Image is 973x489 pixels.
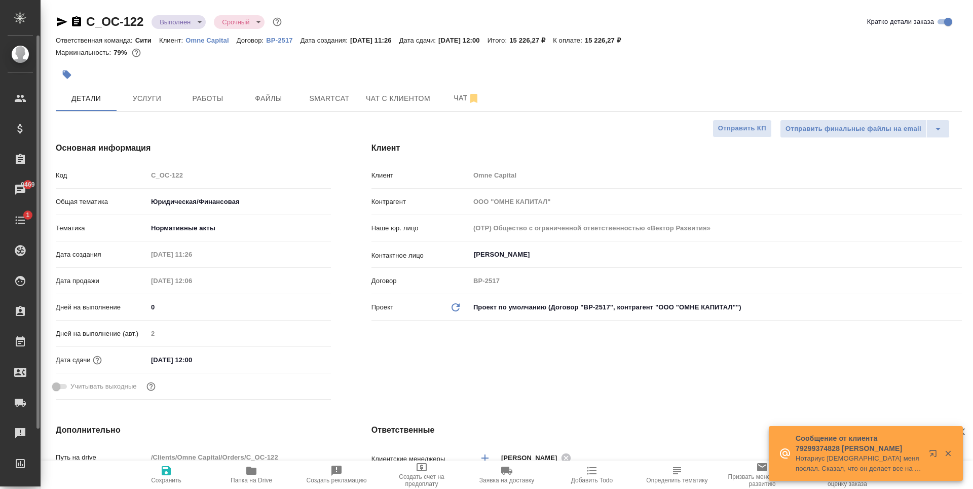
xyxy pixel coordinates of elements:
span: Smartcat [305,92,354,105]
p: Omne Capital [185,37,236,44]
h4: Основная информация [56,142,331,154]
button: Призвать менеджера по развитию [720,461,805,489]
p: Дней на выполнение [56,302,147,312]
a: C_OC-122 [86,15,143,28]
p: Ответственная команда: [56,37,135,44]
p: Дата сдачи [56,355,91,365]
button: Добавить менеджера [473,446,497,470]
button: Выполнен [157,18,194,26]
p: Контрагент [371,197,470,207]
span: 9469 [15,180,41,190]
input: Пустое поле [147,168,331,183]
p: К оплате: [553,37,585,44]
span: Кратко детали заказа [867,17,934,27]
p: Тематика [56,223,147,233]
p: Договор: [237,37,267,44]
p: 15 226,27 ₽ [509,37,553,44]
button: Отправить финальные файлы на email [780,120,927,138]
button: 2713.48 RUB; [130,46,143,59]
p: Дата создания: [301,37,350,44]
p: Сообщение от клиента 79299374828 [PERSON_NAME] [796,433,922,453]
span: Услуги [123,92,171,105]
button: Создать счет на предоплату [379,461,464,489]
input: Пустое поле [147,273,236,288]
p: ВР-2517 [266,37,300,44]
span: Отправить КП [718,123,766,134]
p: [DATE] 11:26 [350,37,399,44]
button: Если добавить услуги и заполнить их объемом, то дата рассчитается автоматически [91,354,104,367]
p: Клиент: [159,37,185,44]
p: Контактное лицо [371,251,470,261]
h4: Ответственные [371,424,962,436]
p: 15 226,27 ₽ [585,37,628,44]
button: Отправить КП [713,120,772,137]
span: Добавить Todo [571,477,613,484]
p: Код [56,170,147,181]
button: Скопировать ссылку для ЯМессенджера [56,16,68,28]
p: Клиент [371,170,470,181]
span: [PERSON_NAME] [501,453,564,463]
input: Пустое поле [470,194,962,209]
p: Нотариус [DEMOGRAPHIC_DATA] меня послал. Сказал, что он делает все на основании законодательства ... [796,453,922,474]
button: Выбери, если сб и вс нужно считать рабочими днями для выполнения заказа. [144,380,158,393]
button: Доп статусы указывают на важность/срочность заказа [271,15,284,28]
span: Детали [62,92,110,105]
span: Заявка на доставку [479,477,534,484]
input: Пустое поле [147,450,331,465]
h4: Клиент [371,142,962,154]
input: Пустое поле [470,273,962,288]
div: [PERSON_NAME] [501,451,574,464]
span: Работы [183,92,232,105]
span: Чат [442,92,491,104]
input: Пустое поле [470,168,962,183]
span: Учитывать выходные [70,381,137,392]
p: Дата создания [56,250,147,260]
span: Отправить финальные файлы на email [785,123,921,135]
div: Нормативные акты [147,220,331,237]
input: Пустое поле [470,221,962,235]
span: Папка на Drive [231,477,272,484]
p: 79% [114,49,129,56]
span: 1 [20,210,35,220]
button: Закрыть [938,449,958,458]
button: Определить тематику [634,461,720,489]
p: Сити [135,37,159,44]
input: Пустое поле [147,247,236,262]
a: 9469 [3,177,38,202]
p: [DATE] 12:00 [438,37,488,44]
span: Создать рекламацию [307,477,367,484]
h4: Дополнительно [56,424,331,436]
div: Юридическая/Финансовая [147,193,331,211]
span: Создать счет на предоплату [385,473,458,487]
button: Сохранить [124,461,209,489]
p: Дней на выполнение (авт.) [56,329,147,339]
p: Дата продажи [56,276,147,286]
p: Наше юр. лицо [371,223,470,233]
button: Создать рекламацию [294,461,379,489]
span: Чат с клиентом [366,92,430,105]
button: Папка на Drive [209,461,294,489]
div: Проект по умолчанию (Договор "ВР-2517", контрагент "ООО "ОМНЕ КАПИТАЛ"") [470,299,962,316]
svg: Отписаться [468,92,480,104]
input: ✎ Введи что-нибудь [147,300,331,315]
span: Сохранить [151,477,181,484]
span: Призвать менеджера по развитию [726,473,799,487]
a: 1 [3,207,38,233]
div: split button [780,120,950,138]
input: ✎ Введи что-нибудь [147,353,236,367]
button: Добавить тэг [56,63,78,86]
button: Скопировать ссылку [70,16,83,28]
p: Проект [371,302,394,312]
a: ВР-2517 [266,36,300,44]
p: Итого: [488,37,509,44]
p: Маржинальность: [56,49,114,56]
div: Выполнен [214,15,265,29]
span: Определить тематику [646,477,707,484]
span: Файлы [244,92,293,105]
button: Добавить Todo [549,461,634,489]
input: Пустое поле [147,326,331,341]
p: Общая тематика [56,197,147,207]
button: Открыть в новой вкладке [923,443,947,468]
p: Договор [371,276,470,286]
p: Клиентские менеджеры [371,454,470,464]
